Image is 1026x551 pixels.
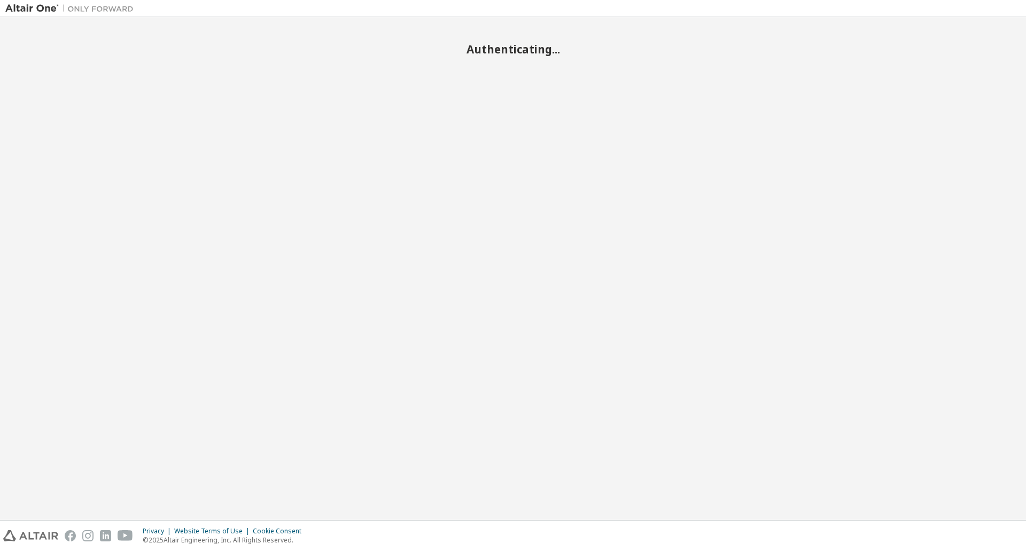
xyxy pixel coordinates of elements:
div: Privacy [143,527,174,536]
img: instagram.svg [82,530,94,541]
p: © 2025 Altair Engineering, Inc. All Rights Reserved. [143,536,308,545]
h2: Authenticating... [5,42,1021,56]
img: altair_logo.svg [3,530,58,541]
img: linkedin.svg [100,530,111,541]
img: facebook.svg [65,530,76,541]
img: youtube.svg [118,530,133,541]
div: Website Terms of Use [174,527,253,536]
img: Altair One [5,3,139,14]
div: Cookie Consent [253,527,308,536]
